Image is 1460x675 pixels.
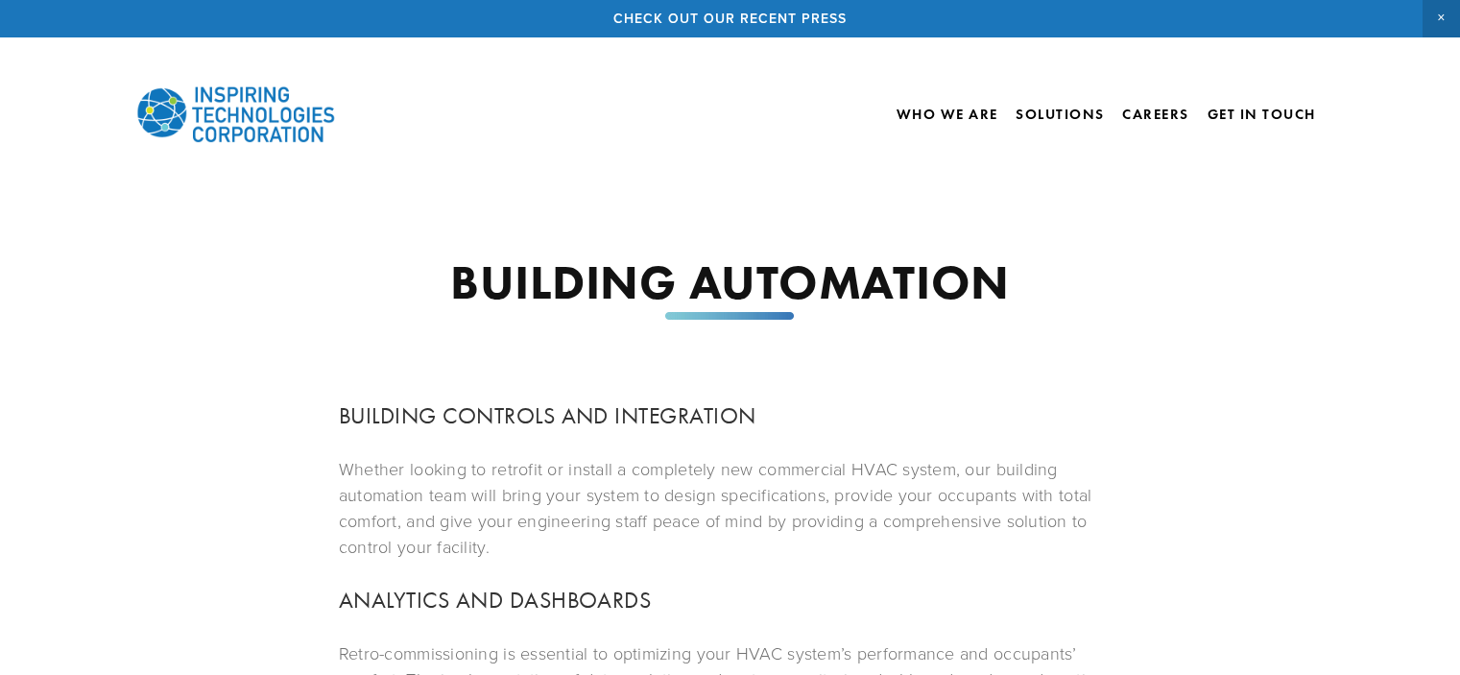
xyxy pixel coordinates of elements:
[339,456,1121,560] p: Whether looking to retrofit or install a completely new commercial HVAC system, our building auto...
[897,98,998,131] a: Who We Are
[339,398,1121,433] h3: BUILDING CONTROLS AND INTEGRATION
[339,583,1121,617] h3: ANALYTICS AND DASHBOARDS
[339,258,1121,306] h1: BUILDING AUTOMATION
[135,71,337,157] img: Inspiring Technologies Corp – A Building Technologies Company
[1016,106,1105,123] a: Solutions
[1208,98,1316,131] a: Get In Touch
[1122,98,1189,131] a: Careers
